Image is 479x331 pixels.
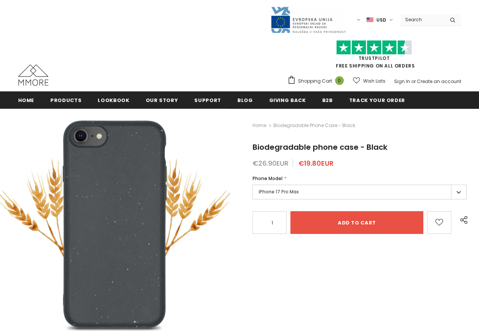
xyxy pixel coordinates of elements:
[349,97,405,104] span: Track your order
[335,76,344,85] span: 0
[336,40,412,55] img: Trust Pilot Stars
[253,185,467,199] label: iPhone 17 Pro Max
[401,14,444,25] input: Search Site
[298,158,334,168] span: €19.80EUR
[18,97,34,104] span: Home
[290,211,423,234] input: Add to cart
[50,91,81,108] a: Products
[394,78,410,85] a: Sign In
[353,74,385,88] a: Wish Lists
[194,97,221,104] span: support
[253,142,387,152] span: Biodegradable phone case - Black
[273,121,355,130] span: Biodegradable phone case - Black
[237,97,253,104] span: Blog
[269,97,306,104] span: Giving back
[322,91,333,108] a: B2B
[18,64,48,86] img: MMORE Cases
[237,91,253,108] a: Blog
[50,97,81,104] span: Products
[146,97,178,104] span: Our Story
[349,91,405,108] a: Track your order
[322,97,333,104] span: B2B
[417,78,461,85] a: Create an account
[269,91,306,108] a: Giving back
[359,55,390,61] a: Trustpilot
[298,77,332,85] span: Shopping Cart
[270,6,346,34] img: Javni Razpis
[194,91,221,108] a: support
[287,75,348,87] a: Shopping Cart 0
[376,16,386,24] span: USD
[367,17,373,23] img: USD
[18,91,34,108] a: Home
[411,78,416,85] span: or
[98,91,129,108] a: Lookbook
[146,91,178,108] a: Our Story
[98,97,129,104] span: Lookbook
[287,44,461,69] span: FREE SHIPPING ON ALL ORDERS
[253,158,289,168] span: €26.90EUR
[363,77,385,85] span: Wish Lists
[253,121,266,130] a: Home
[270,16,346,23] a: Javni Razpis
[253,175,282,182] span: Phone Model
